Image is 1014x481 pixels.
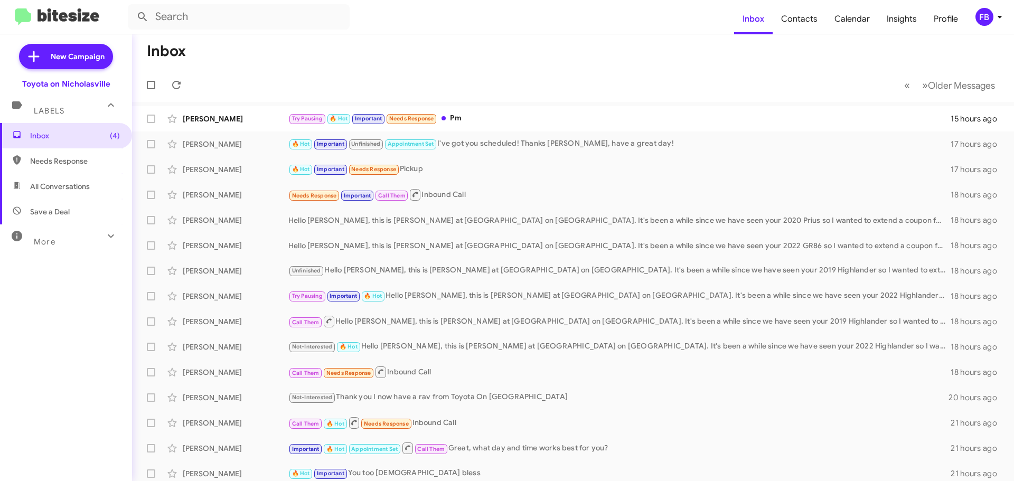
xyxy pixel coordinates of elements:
[51,51,105,62] span: New Campaign
[951,215,1006,225] div: 18 hours ago
[292,293,323,299] span: Try Pausing
[317,166,344,173] span: Important
[898,74,916,96] button: Previous
[330,293,357,299] span: Important
[951,190,1006,200] div: 18 hours ago
[288,112,951,125] div: Pm
[34,106,64,116] span: Labels
[351,446,398,452] span: Appointment Set
[288,265,951,277] div: Hello [PERSON_NAME], this is [PERSON_NAME] at [GEOGRAPHIC_DATA] on [GEOGRAPHIC_DATA]. It's been a...
[330,115,348,122] span: 🔥 Hot
[183,418,288,428] div: [PERSON_NAME]
[110,130,120,141] span: (4)
[951,316,1006,327] div: 18 hours ago
[292,394,333,401] span: Not-Interested
[951,443,1006,454] div: 21 hours ago
[326,420,344,427] span: 🔥 Hot
[292,192,337,199] span: Needs Response
[388,140,434,147] span: Appointment Set
[19,44,113,69] a: New Campaign
[951,114,1006,124] div: 15 hours ago
[183,190,288,200] div: [PERSON_NAME]
[288,365,951,379] div: Inbound Call
[340,343,358,350] span: 🔥 Hot
[951,367,1006,378] div: 18 hours ago
[317,470,344,477] span: Important
[292,140,310,147] span: 🔥 Hot
[183,443,288,454] div: [PERSON_NAME]
[288,290,951,302] div: Hello [PERSON_NAME], this is [PERSON_NAME] at [GEOGRAPHIC_DATA] on [GEOGRAPHIC_DATA]. It's been a...
[975,8,993,26] div: FB
[30,181,90,192] span: All Conversations
[292,420,320,427] span: Call Them
[364,293,382,299] span: 🔥 Hot
[147,43,186,60] h1: Inbox
[22,79,110,89] div: Toyota on Nicholasville
[317,140,344,147] span: Important
[288,188,951,201] div: Inbound Call
[292,470,310,477] span: 🔥 Hot
[292,319,320,326] span: Call Them
[949,392,1006,403] div: 20 hours ago
[288,315,951,328] div: Hello [PERSON_NAME], this is [PERSON_NAME] at [GEOGRAPHIC_DATA] on [GEOGRAPHIC_DATA]. It's been a...
[364,420,409,427] span: Needs Response
[326,370,371,376] span: Needs Response
[351,166,396,173] span: Needs Response
[966,8,1002,26] button: FB
[951,240,1006,251] div: 18 hours ago
[183,215,288,225] div: [PERSON_NAME]
[344,192,371,199] span: Important
[183,164,288,175] div: [PERSON_NAME]
[922,79,928,92] span: »
[288,341,951,353] div: Hello [PERSON_NAME], this is [PERSON_NAME] at [GEOGRAPHIC_DATA] on [GEOGRAPHIC_DATA]. It's been a...
[183,392,288,403] div: [PERSON_NAME]
[183,367,288,378] div: [PERSON_NAME]
[30,130,120,141] span: Inbox
[288,467,951,479] div: You too [DEMOGRAPHIC_DATA] bless
[826,4,878,34] a: Calendar
[951,266,1006,276] div: 18 hours ago
[128,4,350,30] input: Search
[288,240,951,251] div: Hello [PERSON_NAME], this is [PERSON_NAME] at [GEOGRAPHIC_DATA] on [GEOGRAPHIC_DATA]. It's been a...
[183,316,288,327] div: [PERSON_NAME]
[183,266,288,276] div: [PERSON_NAME]
[292,446,320,452] span: Important
[30,206,70,217] span: Save a Deal
[898,74,1001,96] nav: Page navigation example
[773,4,826,34] a: Contacts
[183,342,288,352] div: [PERSON_NAME]
[734,4,773,34] a: Inbox
[183,240,288,251] div: [PERSON_NAME]
[389,115,434,122] span: Needs Response
[951,139,1006,149] div: 17 hours ago
[951,164,1006,175] div: 17 hours ago
[288,215,951,225] div: Hello [PERSON_NAME], this is [PERSON_NAME] at [GEOGRAPHIC_DATA] on [GEOGRAPHIC_DATA]. It's been a...
[183,291,288,301] div: [PERSON_NAME]
[34,237,55,247] span: More
[951,342,1006,352] div: 18 hours ago
[183,139,288,149] div: [PERSON_NAME]
[916,74,1001,96] button: Next
[928,80,995,91] span: Older Messages
[292,343,333,350] span: Not-Interested
[951,418,1006,428] div: 21 hours ago
[288,138,951,150] div: I've got you scheduled! Thanks [PERSON_NAME], have a great day!
[288,391,949,403] div: Thank you I now have a rav from Toyota On [GEOGRAPHIC_DATA]
[951,468,1006,479] div: 21 hours ago
[878,4,925,34] a: Insights
[183,468,288,479] div: [PERSON_NAME]
[288,416,951,429] div: Inbound Call
[292,115,323,122] span: Try Pausing
[288,441,951,455] div: Great, what day and time works best for you?
[288,163,951,175] div: Pickup
[355,115,382,122] span: Important
[183,114,288,124] div: [PERSON_NAME]
[292,267,321,274] span: Unfinished
[351,140,380,147] span: Unfinished
[30,156,120,166] span: Needs Response
[292,166,310,173] span: 🔥 Hot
